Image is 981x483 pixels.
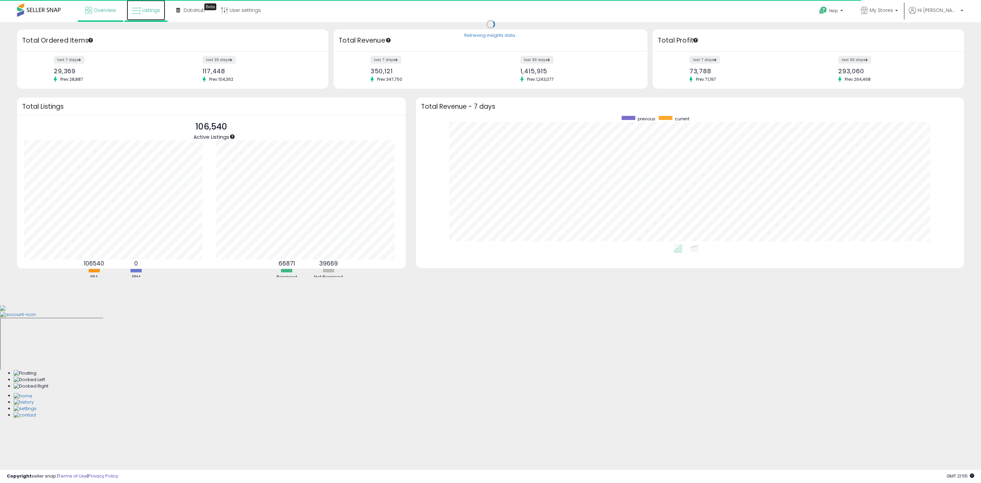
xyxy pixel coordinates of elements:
div: FBM [115,274,156,281]
b: 39669 [319,259,338,268]
span: DataHub [184,7,205,14]
div: FBA [74,274,114,281]
span: Prev: 104,362 [206,76,237,82]
img: Docked Right [14,383,48,390]
h3: Total Revenue [339,36,642,45]
img: Floating [14,370,36,377]
a: Hi [PERSON_NAME] [909,7,963,22]
h3: Total Profit [658,36,959,45]
div: Tooltip anchor [204,3,216,10]
span: Prev: 71,197 [692,76,719,82]
label: last 7 days [689,56,720,64]
label: last 7 days [371,56,401,64]
span: Hi [PERSON_NAME] [918,7,959,14]
h3: Total Listings [22,104,401,109]
div: Repriced [266,274,307,281]
div: 293,060 [838,67,952,75]
div: 73,788 [689,67,803,75]
div: Retrieving insights data.. [464,33,517,39]
span: Active Listings [193,133,229,140]
div: 350,121 [371,67,485,75]
p: 106,540 [193,120,229,133]
img: Settings [14,406,36,412]
span: Listings [142,7,160,14]
div: 29,369 [54,67,168,75]
img: History [14,399,34,406]
label: last 30 days [203,56,236,64]
a: Help [814,1,850,22]
div: Tooltip anchor [692,37,699,43]
h3: Total Ordered Items [22,36,323,45]
span: current [675,116,689,122]
i: Get Help [819,6,827,15]
div: Tooltip anchor [385,37,391,43]
span: Prev: 28,887 [57,76,87,82]
b: 106540 [84,259,104,268]
img: Contact [14,412,36,419]
div: Tooltip anchor [229,134,235,140]
label: last 30 days [520,56,554,64]
div: Tooltip anchor [88,37,94,43]
span: Help [829,8,838,14]
b: 66871 [279,259,295,268]
span: previous [638,116,655,122]
span: Prev: 1,243,077 [524,76,557,82]
span: Prev: 347,750 [374,76,406,82]
label: last 30 days [838,56,871,64]
img: Docked Left [14,377,45,383]
label: last 7 days [54,56,84,64]
div: 1,415,915 [520,67,635,75]
div: Not Repriced [308,274,349,281]
h3: Total Revenue - 7 days [421,104,959,109]
img: Home [14,393,32,399]
div: 117,448 [203,67,316,75]
span: Overview [94,7,116,14]
b: 0 [134,259,138,268]
span: Prev: 264,468 [841,76,874,82]
span: My Stores [870,7,893,14]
